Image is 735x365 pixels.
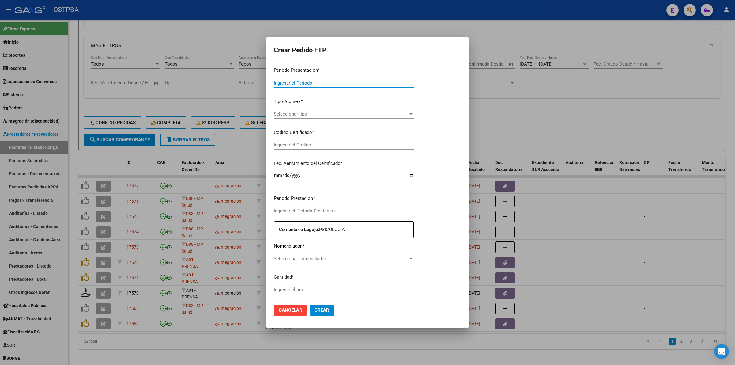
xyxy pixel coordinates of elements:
span: Crear [315,307,329,313]
p: Tipo Archivo * [274,98,414,105]
span: Seleccionar nomenclador [274,256,408,261]
h2: Crear Pedido FTP [274,44,461,56]
span: Seleccionar tipo [274,111,408,117]
div: Open Intercom Messenger [714,344,729,359]
button: Crear [310,305,334,316]
p: Nomenclador * [274,243,414,250]
p: Periodo Prestacion [274,195,414,202]
p: Fec. Vencimiento del Certificado [274,160,414,167]
p: Codigo Certificado [274,129,414,136]
button: Cancelar [274,305,307,316]
p: Periodo Presentacion [274,67,414,74]
strong: Comentario Legajo: [279,227,319,232]
span: Cancelar [279,307,302,313]
p: Cantidad [274,274,414,281]
p: PSICOLOGIA [279,226,413,233]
